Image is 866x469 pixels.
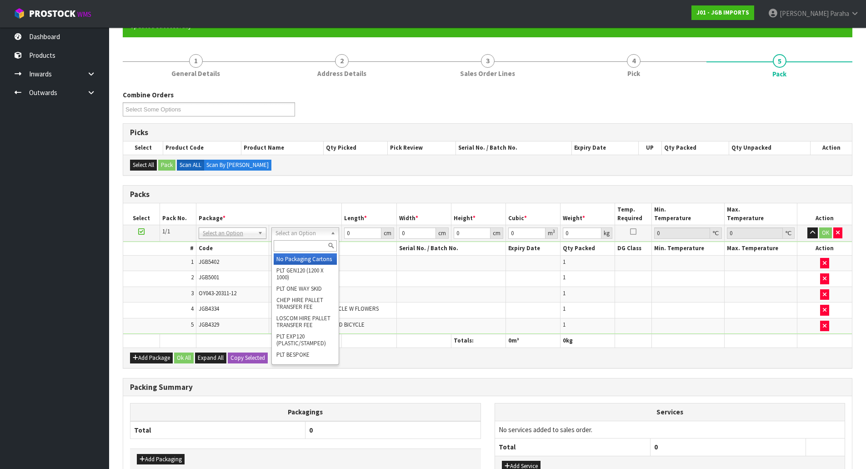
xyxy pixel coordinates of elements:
[274,349,337,360] li: PLT BESPOKE
[158,160,175,171] button: Pack
[171,69,220,78] span: General Details
[460,69,515,78] span: Sales Order Lines
[563,273,566,281] span: 1
[137,454,185,465] button: Add Packaging
[274,265,337,283] li: PLT GEN120 (1200 X 1000)
[130,421,305,439] th: Total
[191,321,194,328] span: 5
[199,273,219,281] span: JGB5001
[191,258,194,266] span: 1
[563,305,566,313] span: 1
[506,242,561,255] th: Expiry Date
[228,353,268,363] button: Copy Selected
[130,21,191,30] span: Updated successfully
[451,334,506,348] th: Totals:
[160,203,196,225] th: Pack No.
[199,289,236,297] span: OY043-20311-12
[199,305,219,313] span: JGB4334
[275,228,327,239] span: Select an Option
[495,403,845,421] th: Services
[495,439,651,456] th: Total
[661,141,729,154] th: Qty Packed
[696,9,749,16] strong: J01 - JGB IMPORTS
[773,54,786,68] span: 5
[162,227,170,235] span: 1/1
[506,203,561,225] th: Cubic
[563,321,566,328] span: 1
[436,227,449,239] div: cm
[396,203,451,225] th: Width
[508,337,511,344] span: 0
[196,242,269,255] th: Code
[601,227,612,239] div: kg
[797,203,852,225] th: Action
[654,443,658,451] span: 0
[309,426,313,434] span: 0
[381,227,394,239] div: cm
[546,227,558,239] div: m
[563,337,566,344] span: 0
[388,141,456,154] th: Pick Review
[451,203,506,225] th: Height
[29,8,75,20] span: ProStock
[563,258,566,266] span: 1
[627,69,640,78] span: Pick
[481,54,495,68] span: 3
[191,305,194,313] span: 4
[274,283,337,294] li: PLT ONE WAY SKID
[780,9,829,18] span: [PERSON_NAME]
[572,141,639,154] th: Expiry Date
[191,289,194,297] span: 3
[396,242,506,255] th: Serial No. / Batch No.
[651,242,724,255] th: Min. Temperature
[269,242,397,255] th: Name
[561,334,615,348] th: kg
[324,141,388,154] th: Qty Picked
[77,10,91,19] small: WMS
[130,353,173,363] button: Add Package
[561,203,615,225] th: Weight
[563,289,566,297] span: 1
[177,160,204,171] label: Scan ALL
[198,354,224,362] span: Expand All
[724,242,797,255] th: Max. Temperature
[724,203,797,225] th: Max. Temperature
[274,360,337,372] li: PLT UNIFORM
[123,141,163,154] th: Select
[189,54,203,68] span: 1
[130,383,845,392] h3: Packing Summary
[772,69,786,79] span: Pack
[561,242,615,255] th: Qty Packed
[199,321,219,328] span: JGB4329
[123,203,160,225] th: Select
[691,5,754,20] a: J01 - JGB IMPORTS
[506,334,561,348] th: m³
[495,421,845,438] td: No services added to sales order.
[615,203,651,225] th: Temp. Required
[130,160,157,171] button: Select All
[14,8,25,19] img: cube-alt.png
[130,128,845,137] h3: Picks
[274,294,337,313] li: CHEP HIRE PALLET TRANSFER FEE
[553,228,555,234] sup: 3
[174,353,194,363] button: Ok All
[651,203,724,225] th: Min. Temperature
[130,190,845,199] h3: Packs
[615,242,651,255] th: DG Class
[830,9,849,18] span: Paraha
[204,160,271,171] label: Scan By [PERSON_NAME]
[163,141,241,154] th: Product Code
[123,90,174,100] label: Combine Orders
[710,227,722,239] div: ℃
[456,141,572,154] th: Serial No. / Batch No.
[199,258,219,266] span: JGB5402
[317,69,366,78] span: Address Details
[196,203,342,225] th: Package
[783,227,795,239] div: ℃
[729,141,810,154] th: Qty Unpacked
[191,273,194,281] span: 2
[335,54,349,68] span: 2
[627,54,641,68] span: 4
[274,313,337,331] li: LOSCOM HIRE PALLET TRANSFER FEE
[491,227,503,239] div: cm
